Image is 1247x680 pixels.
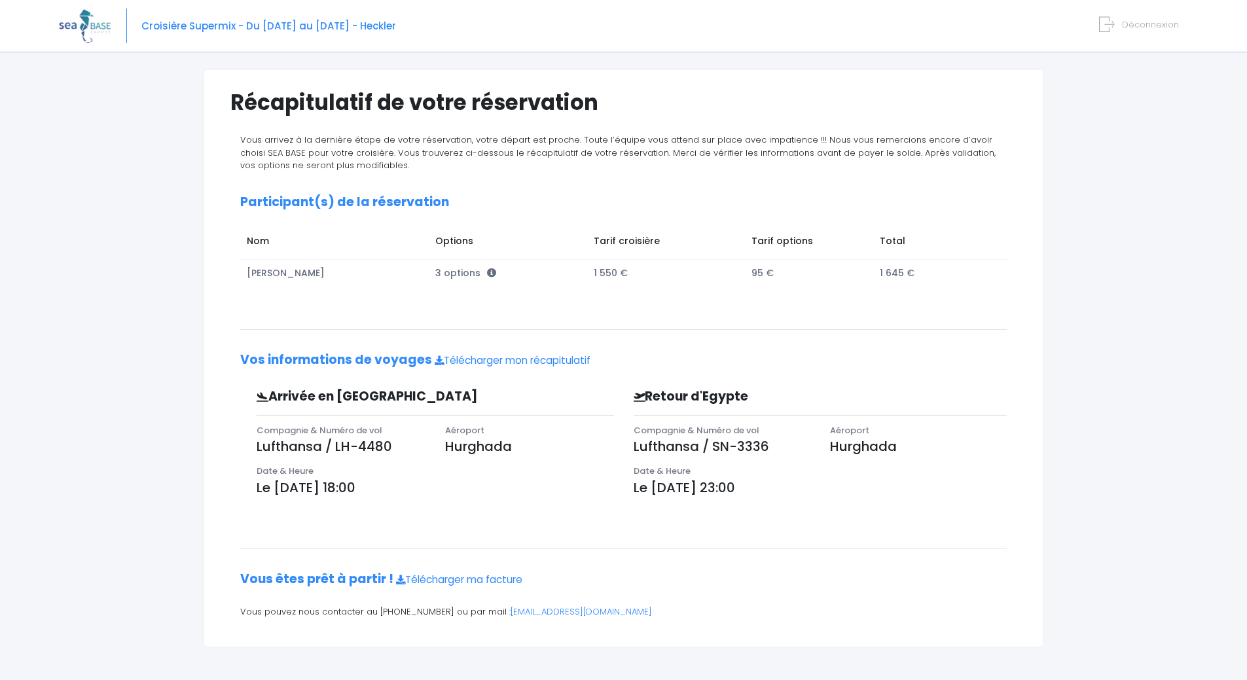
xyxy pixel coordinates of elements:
[746,228,874,259] td: Tarif options
[240,353,1007,368] h2: Vos informations de voyages
[511,605,652,618] a: [EMAIL_ADDRESS][DOMAIN_NAME]
[257,465,314,477] span: Date & Heure
[257,478,614,497] p: Le [DATE] 18:00
[830,424,869,437] span: Aéroport
[874,260,994,287] td: 1 645 €
[435,266,496,279] span: 3 options
[240,195,1007,210] h2: Participant(s) de la réservation
[587,228,746,259] td: Tarif croisière
[874,228,994,259] td: Total
[396,573,522,586] a: Télécharger ma facture
[240,605,1007,618] p: Vous pouvez nous contacter au [PHONE_NUMBER] ou par mail :
[634,424,759,437] span: Compagnie & Numéro de vol
[257,424,382,437] span: Compagnie & Numéro de vol
[257,437,425,456] p: Lufthansa / LH-4480
[141,19,396,33] span: Croisière Supermix - Du [DATE] au [DATE] - Heckler
[429,228,587,259] td: Options
[634,437,810,456] p: Lufthansa / SN-3336
[240,228,429,259] td: Nom
[830,437,1007,456] p: Hurghada
[624,389,918,404] h3: Retour d'Egypte
[240,134,996,171] span: Vous arrivez à la dernière étape de votre réservation, votre départ est proche. Toute l’équipe vo...
[445,424,484,437] span: Aéroport
[1122,18,1179,31] span: Déconnexion
[247,389,530,404] h3: Arrivée en [GEOGRAPHIC_DATA]
[230,90,1017,115] h1: Récapitulatif de votre réservation
[746,260,874,287] td: 95 €
[634,478,1007,497] p: Le [DATE] 23:00
[240,572,1007,587] h2: Vous êtes prêt à partir !
[435,353,590,367] a: Télécharger mon récapitulatif
[587,260,746,287] td: 1 550 €
[240,260,429,287] td: [PERSON_NAME]
[634,465,691,477] span: Date & Heure
[445,437,614,456] p: Hurghada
